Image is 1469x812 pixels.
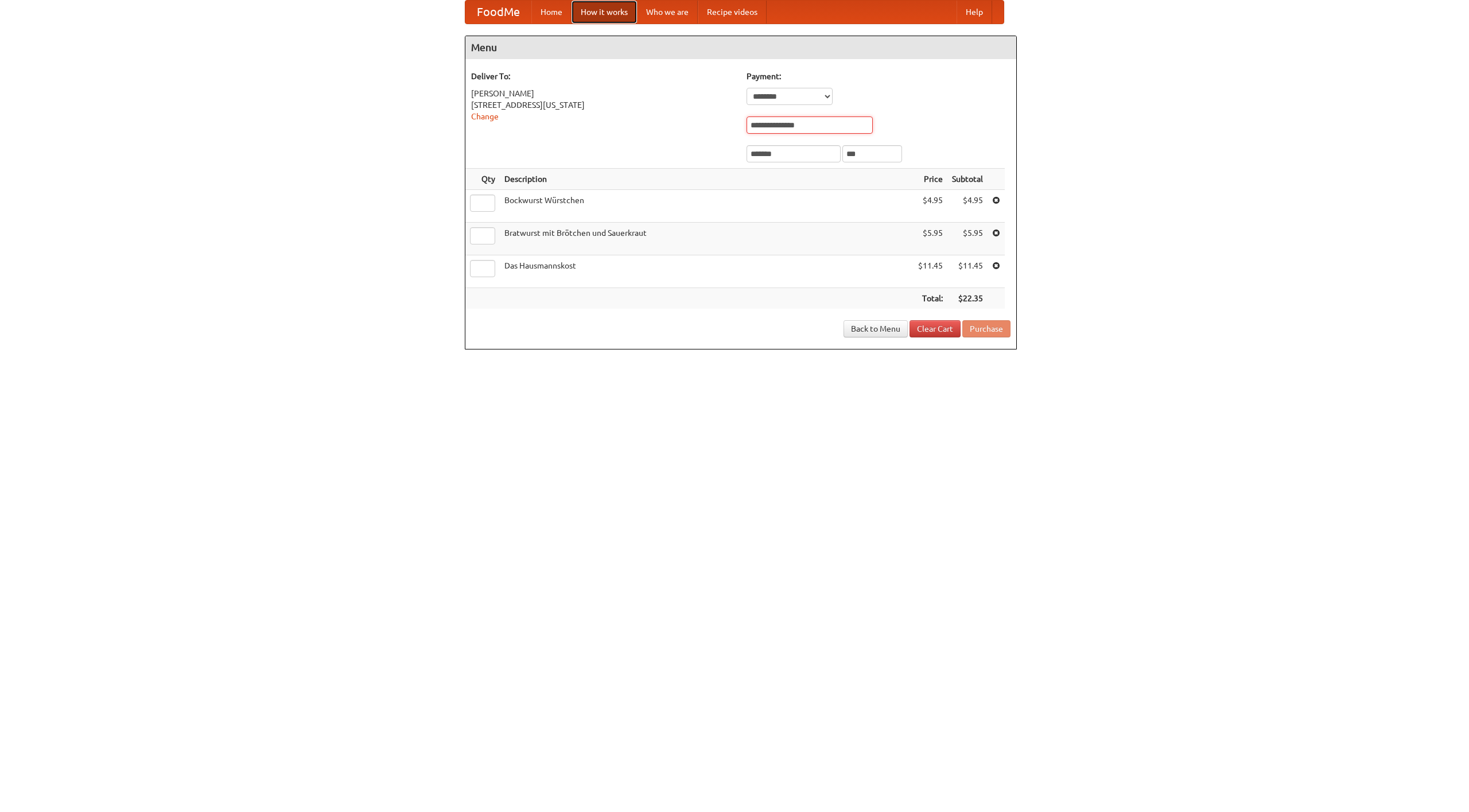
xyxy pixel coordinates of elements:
[947,169,988,190] th: Subtotal
[914,223,947,255] td: $5.95
[747,71,1011,82] h5: Payment:
[500,190,914,223] td: Bockwurst Würstchen
[637,1,698,24] a: Who we are
[947,288,988,309] th: $22.35
[465,1,531,24] a: FoodMe
[465,169,500,190] th: Qty
[947,255,988,288] td: $11.45
[500,223,914,255] td: Bratwurst mit Brötchen und Sauerkraut
[962,320,1011,337] button: Purchase
[471,71,735,82] h5: Deliver To:
[500,169,914,190] th: Description
[914,169,947,190] th: Price
[914,288,947,309] th: Total:
[914,255,947,288] td: $11.45
[471,88,735,99] div: [PERSON_NAME]
[500,255,914,288] td: Das Hausmannskost
[471,99,735,111] div: [STREET_ADDRESS][US_STATE]
[957,1,992,24] a: Help
[947,223,988,255] td: $5.95
[910,320,961,337] a: Clear Cart
[531,1,572,24] a: Home
[698,1,767,24] a: Recipe videos
[471,112,499,121] a: Change
[572,1,637,24] a: How it works
[914,190,947,223] td: $4.95
[947,190,988,223] td: $4.95
[465,36,1016,59] h4: Menu
[844,320,908,337] a: Back to Menu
